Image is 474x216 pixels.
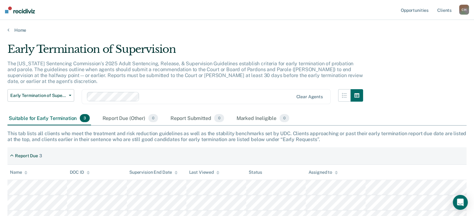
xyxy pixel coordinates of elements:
[169,112,225,125] div: Report Submitted0
[308,170,338,175] div: Assigned to
[10,93,66,98] span: Early Termination of Supervision
[249,170,262,175] div: Status
[459,5,469,15] div: C H
[7,89,74,102] button: Early Termination of Supervision
[189,170,219,175] div: Last Viewed
[296,94,323,99] div: Clear agents
[7,27,467,33] a: Home
[459,5,469,15] button: CH
[10,170,27,175] div: Name
[214,114,224,122] span: 0
[148,114,158,122] span: 0
[7,131,467,142] div: This tab lists all clients who meet the treatment and risk reduction guidelines as well as the st...
[7,61,363,85] p: The [US_STATE] Sentencing Commission’s 2025 Adult Sentencing, Release, & Supervision Guidelines e...
[5,7,35,13] img: Recidiviz
[39,153,42,159] div: 3
[280,114,289,122] span: 0
[80,114,90,122] span: 3
[101,112,159,125] div: Report Due (Other)0
[69,170,89,175] div: DOC ID
[7,112,91,125] div: Suitable for Early Termination3
[15,153,38,159] div: Report Due
[7,151,45,161] div: Report Due3
[129,170,178,175] div: Supervision End Date
[453,195,468,210] div: Open Intercom Messenger
[235,112,291,125] div: Marked Ineligible0
[7,43,363,61] div: Early Termination of Supervision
